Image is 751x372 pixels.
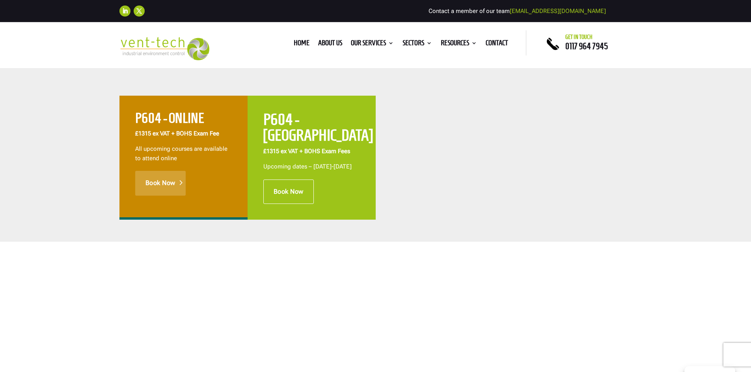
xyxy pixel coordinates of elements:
[263,111,360,147] h2: P604 - [GEOGRAPHIC_DATA]
[429,7,606,15] span: Contact a member of our team
[486,40,508,49] a: Contact
[263,148,350,155] span: £1315 ex VAT + BOHS Exam Fees
[119,37,210,60] img: 2023-09-27T08_35_16.549ZVENT-TECH---Clear-background
[294,40,309,49] a: Home
[135,171,186,195] a: Book Now
[351,40,394,49] a: Our Services
[565,41,608,51] a: 0117 964 7945
[134,6,145,17] a: Follow on X
[135,111,232,129] h2: P604 - ONLINE
[565,34,593,40] span: Get in touch
[135,130,219,137] strong: £1315 ex VAT + BOHS Exam Fee
[135,145,227,162] span: All upcoming courses are available to attend online
[318,40,342,49] a: About us
[263,162,360,172] p: Upcoming dates – [DATE]-[DATE]
[441,40,477,49] a: Resources
[263,180,314,204] a: Book Now
[119,6,130,17] a: Follow on LinkedIn
[510,7,606,15] a: [EMAIL_ADDRESS][DOMAIN_NAME]
[403,40,432,49] a: Sectors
